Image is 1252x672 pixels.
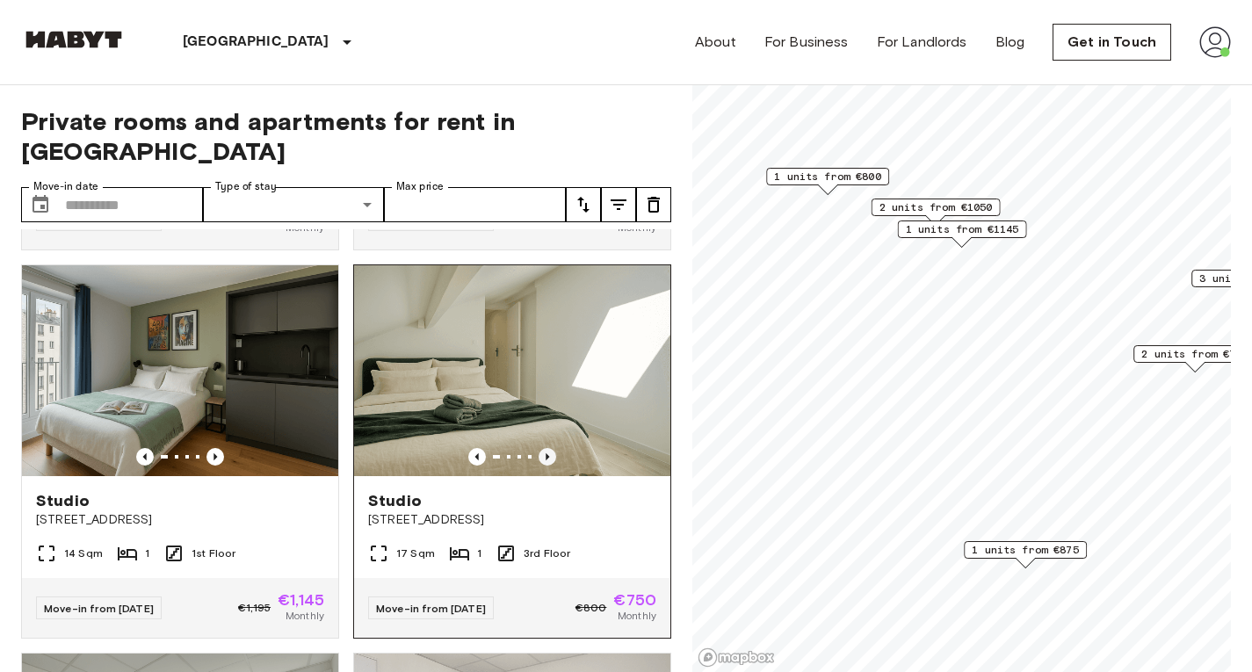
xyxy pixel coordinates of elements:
[353,264,671,639] a: Marketing picture of unit FR-18-010-019-001Previous imagePrevious imageStudio[STREET_ADDRESS]17 S...
[368,490,422,511] span: Studio
[1141,346,1248,362] span: 2 units from €775
[64,546,103,561] span: 14 Sqm
[524,546,570,561] span: 3rd Floor
[764,32,849,53] a: For Business
[774,169,881,184] span: 1 units from €800
[995,32,1025,53] a: Blog
[238,600,271,616] span: €1,195
[575,600,607,616] span: €800
[898,220,1027,248] div: Map marker
[766,168,889,195] div: Map marker
[36,511,324,529] span: [STREET_ADDRESS]
[286,608,324,624] span: Monthly
[601,187,636,222] button: tune
[368,511,656,529] span: [STREET_ADDRESS]
[539,448,556,466] button: Previous image
[618,608,656,624] span: Monthly
[376,602,486,615] span: Move-in from [DATE]
[972,542,1079,558] span: 1 units from €875
[695,32,736,53] a: About
[215,179,277,194] label: Type of stay
[21,31,127,48] img: Habyt
[136,448,154,466] button: Previous image
[1053,24,1171,61] a: Get in Touch
[44,602,154,615] span: Move-in from [DATE]
[192,546,235,561] span: 1st Floor
[879,199,993,215] span: 2 units from €1050
[23,187,58,222] button: Choose date
[1199,26,1231,58] img: avatar
[964,541,1087,568] div: Map marker
[354,265,670,476] img: Marketing picture of unit FR-18-010-019-001
[636,187,671,222] button: tune
[36,490,90,511] span: Studio
[21,264,339,639] a: Marketing picture of unit FR-18-009-003-001Previous imagePrevious imageStudio[STREET_ADDRESS]14 S...
[22,265,338,476] img: Marketing picture of unit FR-18-009-003-001
[566,187,601,222] button: tune
[396,546,435,561] span: 17 Sqm
[468,448,486,466] button: Previous image
[877,32,967,53] a: For Landlords
[21,106,671,166] span: Private rooms and apartments for rent in [GEOGRAPHIC_DATA]
[206,448,224,466] button: Previous image
[477,546,481,561] span: 1
[278,592,324,608] span: €1,145
[145,546,149,561] span: 1
[613,592,656,608] span: €750
[183,32,329,53] p: [GEOGRAPHIC_DATA]
[396,179,444,194] label: Max price
[872,199,1001,226] div: Map marker
[33,179,98,194] label: Move-in date
[698,647,775,668] a: Mapbox logo
[906,221,1019,237] span: 1 units from €1145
